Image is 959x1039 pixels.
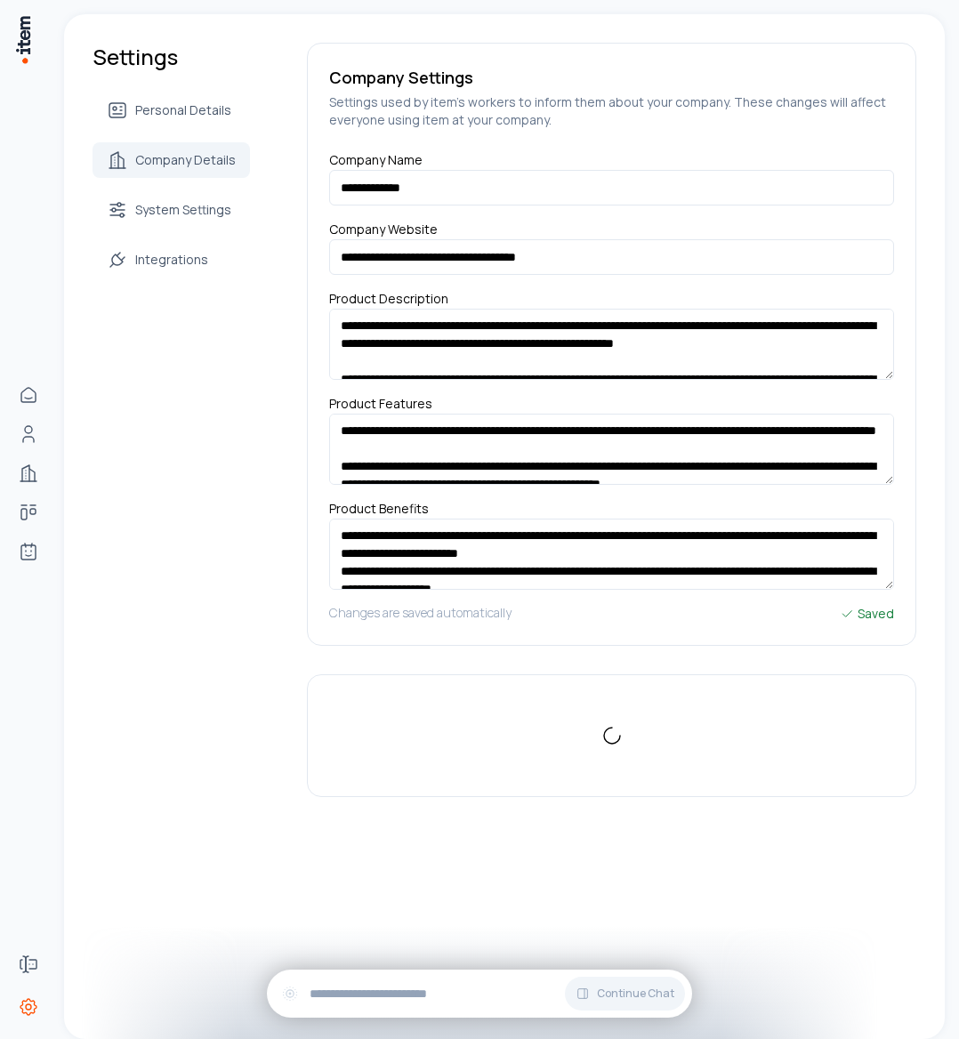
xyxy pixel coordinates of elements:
span: System Settings [135,201,231,219]
a: Deals [11,495,46,530]
a: Home [11,377,46,413]
a: Companies [11,455,46,491]
h5: Company Settings [329,65,894,90]
img: Item Brain Logo [14,14,32,65]
a: Forms [11,946,46,982]
a: System Settings [93,192,250,228]
label: Product Benefits [329,500,429,524]
label: Company Name [329,151,423,175]
label: Product Features [329,395,432,423]
a: Settings [11,989,46,1025]
label: Company Website [329,221,438,245]
a: Personal Details [93,93,250,128]
a: Company Details [93,142,250,178]
h1: Settings [93,43,250,71]
span: Personal Details [135,101,231,119]
span: Continue Chat [597,987,674,1001]
span: Company Details [135,151,236,169]
h5: Changes are saved automatically [329,604,512,624]
div: Continue Chat [267,970,692,1018]
label: Product Description [329,290,448,314]
h5: Settings used by item's workers to inform them about your company. These changes will affect ever... [329,93,894,129]
div: Saved [840,604,894,624]
a: Agents [11,534,46,569]
span: Integrations [135,251,208,269]
button: Continue Chat [565,977,685,1011]
a: Integrations [93,242,250,278]
a: People [11,416,46,452]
